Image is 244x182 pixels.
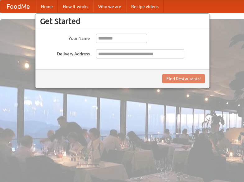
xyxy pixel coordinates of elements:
[40,34,90,41] label: Your Name
[40,49,90,57] label: Delivery Address
[162,74,205,83] button: Find Restaurants!
[58,0,93,13] a: How it works
[36,0,58,13] a: Home
[0,0,36,13] a: FoodMe
[126,0,163,13] a: Recipe videos
[40,16,205,26] h3: Get Started
[93,0,126,13] a: Who we are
